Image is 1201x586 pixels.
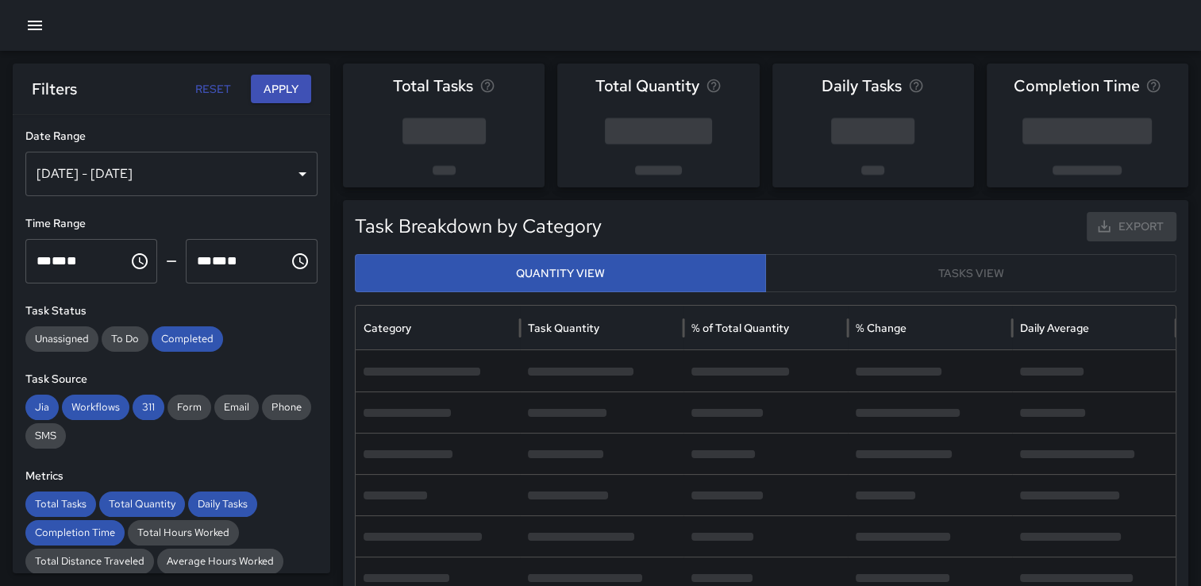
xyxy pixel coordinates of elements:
[25,553,154,569] span: Total Distance Traveled
[25,128,318,145] h6: Date Range
[128,520,239,546] div: Total Hours Worked
[102,331,148,347] span: To Do
[157,549,283,574] div: Average Hours Worked
[25,371,318,388] h6: Task Source
[62,395,129,420] div: Workflows
[157,553,283,569] span: Average Hours Worked
[52,255,67,267] span: Minutes
[25,152,318,196] div: [DATE] - [DATE]
[214,399,259,415] span: Email
[25,215,318,233] h6: Time Range
[124,245,156,277] button: Choose time, selected time is 12:00 AM
[197,255,212,267] span: Hours
[25,303,318,320] h6: Task Status
[133,399,164,415] span: 311
[67,255,77,267] span: Meridiem
[99,492,185,517] div: Total Quantity
[25,525,125,541] span: Completion Time
[37,255,52,267] span: Hours
[1020,321,1089,335] div: Daily Average
[528,321,599,335] div: Task Quantity
[128,525,239,541] span: Total Hours Worked
[355,214,969,239] h5: Task Breakdown by Category
[1013,73,1139,98] span: Completion Time
[102,326,148,352] div: To Do
[167,395,211,420] div: Form
[25,520,125,546] div: Completion Time
[364,321,411,335] div: Category
[25,395,59,420] div: Jia
[691,321,789,335] div: % of Total Quantity
[188,496,257,512] span: Daily Tasks
[25,468,318,485] h6: Metrics
[152,326,223,352] div: Completed
[706,78,722,94] svg: Total task quantity in the selected period, compared to the previous period.
[25,492,96,517] div: Total Tasks
[152,331,223,347] span: Completed
[251,75,311,104] button: Apply
[188,492,257,517] div: Daily Tasks
[262,399,311,415] span: Phone
[25,399,59,415] span: Jia
[214,395,259,420] div: Email
[212,255,227,267] span: Minutes
[284,245,316,277] button: Choose time, selected time is 11:59 PM
[856,321,907,335] div: % Change
[479,78,495,94] svg: Total number of tasks in the selected period, compared to the previous period.
[822,73,902,98] span: Daily Tasks
[262,395,311,420] div: Phone
[62,399,129,415] span: Workflows
[25,423,66,449] div: SMS
[133,395,164,420] div: 311
[25,496,96,512] span: Total Tasks
[25,331,98,347] span: Unassigned
[99,496,185,512] span: Total Quantity
[227,255,237,267] span: Meridiem
[187,75,238,104] button: Reset
[167,399,211,415] span: Form
[595,73,699,98] span: Total Quantity
[393,73,473,98] span: Total Tasks
[25,549,154,574] div: Total Distance Traveled
[908,78,924,94] svg: Average number of tasks per day in the selected period, compared to the previous period.
[1145,78,1161,94] svg: Average time taken to complete tasks in the selected period, compared to the previous period.
[25,326,98,352] div: Unassigned
[25,428,66,444] span: SMS
[32,76,77,102] h6: Filters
